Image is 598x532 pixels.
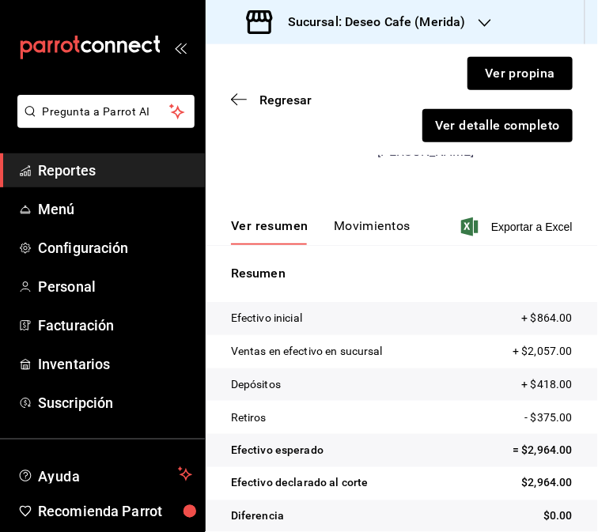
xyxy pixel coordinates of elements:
[38,465,172,484] span: Ayuda
[275,13,466,32] h3: Sucursal: Deseo Cafe (Merida)
[43,104,170,120] span: Pregunta a Parrot AI
[231,92,312,108] button: Regresar
[17,95,195,128] button: Pregunta a Parrot AI
[231,443,324,459] p: Efectivo esperado
[231,310,302,326] p: Efectivo inicial
[11,115,195,131] a: Pregunta a Parrot AI
[231,264,573,283] p: Resumen
[38,315,192,336] span: Facturación
[38,501,192,523] span: Recomienda Parrot
[464,217,573,236] button: Exportar a Excel
[334,218,411,245] button: Movimientos
[38,237,192,258] span: Configuración
[525,409,573,426] p: - $375.00
[38,276,192,297] span: Personal
[259,92,312,108] span: Regresar
[231,343,383,360] p: Ventas en efectivo en sucursal
[513,443,573,459] p: = $2,964.00
[38,160,192,181] span: Reportes
[513,343,573,360] p: + $2,057.00
[522,310,573,326] p: + $864.00
[231,475,369,492] p: Efectivo declarado al corte
[231,218,308,245] button: Ver resumen
[231,508,284,525] p: Diferencia
[422,109,573,142] button: Ver detalle completo
[543,508,573,525] p: $0.00
[522,475,573,492] p: $2,964.00
[174,41,187,54] button: open_drawer_menu
[231,409,267,426] p: Retiros
[38,392,192,413] span: Suscripción
[231,218,411,245] div: navigation tabs
[522,376,573,393] p: + $418.00
[38,198,192,220] span: Menú
[231,376,281,393] p: Depósitos
[467,57,573,90] button: Ver propina
[38,353,192,375] span: Inventarios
